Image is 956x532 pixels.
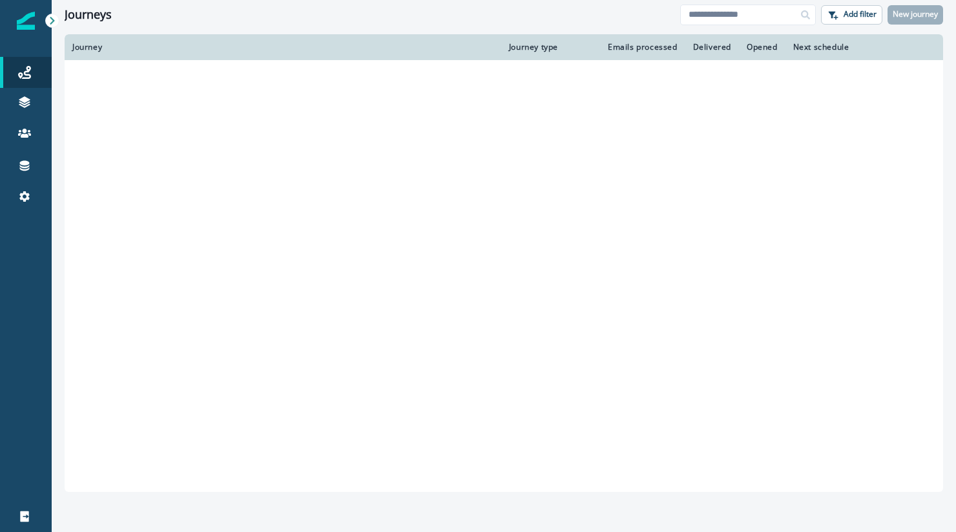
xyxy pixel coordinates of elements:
div: Journey type [509,42,588,52]
div: Emails processed [604,42,678,52]
div: Next schedule [793,42,904,52]
p: Add filter [844,10,877,19]
button: New journey [888,5,943,25]
div: Delivered [693,42,731,52]
div: Journey [72,42,494,52]
button: Add filter [821,5,882,25]
h1: Journeys [65,8,112,22]
img: Inflection [17,12,35,30]
p: New journey [893,10,938,19]
div: Opened [747,42,778,52]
